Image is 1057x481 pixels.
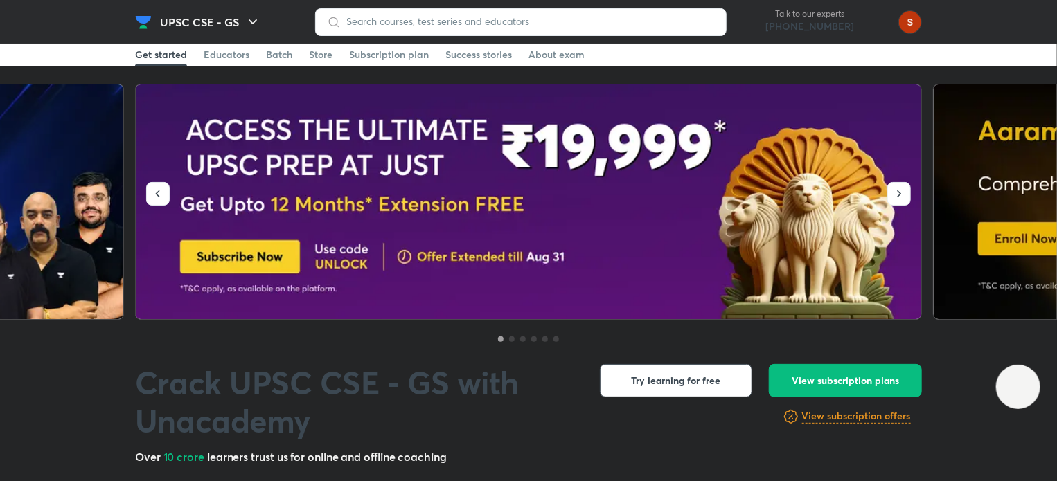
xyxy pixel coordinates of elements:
[204,44,249,66] a: Educators
[266,48,292,62] div: Batch
[865,11,887,33] img: avatar
[528,44,585,66] a: About exam
[135,14,152,30] img: Company Logo
[266,44,292,66] a: Batch
[898,10,922,34] img: samarth tomar
[738,8,765,36] img: call-us
[600,364,752,397] button: Try learning for free
[445,44,512,66] a: Success stories
[135,364,578,440] h1: Crack UPSC CSE - GS with Unacademy
[765,8,854,19] p: Talk to our experts
[135,44,187,66] a: Get started
[341,16,715,27] input: Search courses, test series and educators
[309,48,332,62] div: Store
[207,449,447,464] span: learners trust us for online and offline coaching
[349,48,429,62] div: Subscription plan
[163,449,207,464] span: 10 crore
[135,48,187,62] div: Get started
[769,364,922,397] button: View subscription plans
[204,48,249,62] div: Educators
[349,44,429,66] a: Subscription plan
[309,44,332,66] a: Store
[152,8,269,36] button: UPSC CSE - GS
[528,48,585,62] div: About exam
[1010,379,1027,395] img: ttu
[135,449,163,464] span: Over
[765,19,854,33] a: [PHONE_NUMBER]
[792,374,899,388] span: View subscription plans
[802,408,911,425] a: View subscription offers
[632,374,721,388] span: Try learning for free
[445,48,512,62] div: Success stories
[802,409,911,424] h6: View subscription offers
